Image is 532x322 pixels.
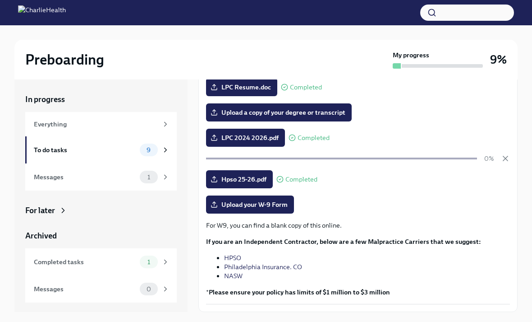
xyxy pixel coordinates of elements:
a: Messages1 [25,163,177,191]
h3: 9% [490,51,507,68]
a: Completed tasks1 [25,248,177,275]
label: Upload a copy of your degree or transcript [206,103,352,121]
div: Everything [34,119,158,129]
span: Completed [285,176,317,183]
div: Messages [34,284,136,294]
img: CharlieHealth [18,5,66,20]
a: In progress [25,94,177,105]
span: 9 [141,147,156,154]
div: To do tasks [34,145,136,155]
span: LPC Resume.doc [212,83,271,92]
a: To do tasks9 [25,136,177,163]
span: 1 [142,259,156,266]
label: Upload your W-9 Form [206,196,294,214]
span: 0 [141,286,156,293]
p: For W9, you can find a blank copy of this online. [206,221,510,230]
span: 1 [142,174,156,181]
a: HPSO [224,254,241,262]
h2: Preboarding [25,51,104,69]
div: For later [25,205,55,216]
span: Completed [290,84,322,91]
span: Upload your W-9 Form [212,200,288,209]
a: Everything [25,112,177,136]
div: Messages [34,172,136,182]
a: For later [25,205,177,216]
p: 0% [484,154,494,163]
label: Hpso 25-26.pdf [206,170,273,188]
a: Messages0 [25,275,177,303]
span: Hpso 25-26.pdf [212,175,266,184]
span: Completed [298,135,330,141]
span: Upload a copy of your degree or transcript [212,108,345,117]
div: Completed tasks [34,257,136,267]
strong: If you are an Independent Contractor, below are a few Malpractice Carriers that we suggest: [206,238,481,246]
strong: Please ensure your policy has limits of $1 million to $3 million [209,288,390,296]
label: LPC 2024 2026.pdf [206,129,285,147]
strong: My progress [393,51,429,60]
label: LPC Resume.doc [206,78,277,96]
a: Archived [25,230,177,241]
a: NASW [224,272,243,280]
button: Cancel [501,154,510,163]
span: LPC 2024 2026.pdf [212,133,279,142]
a: Philadelphia Insurance. CO [224,263,302,271]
